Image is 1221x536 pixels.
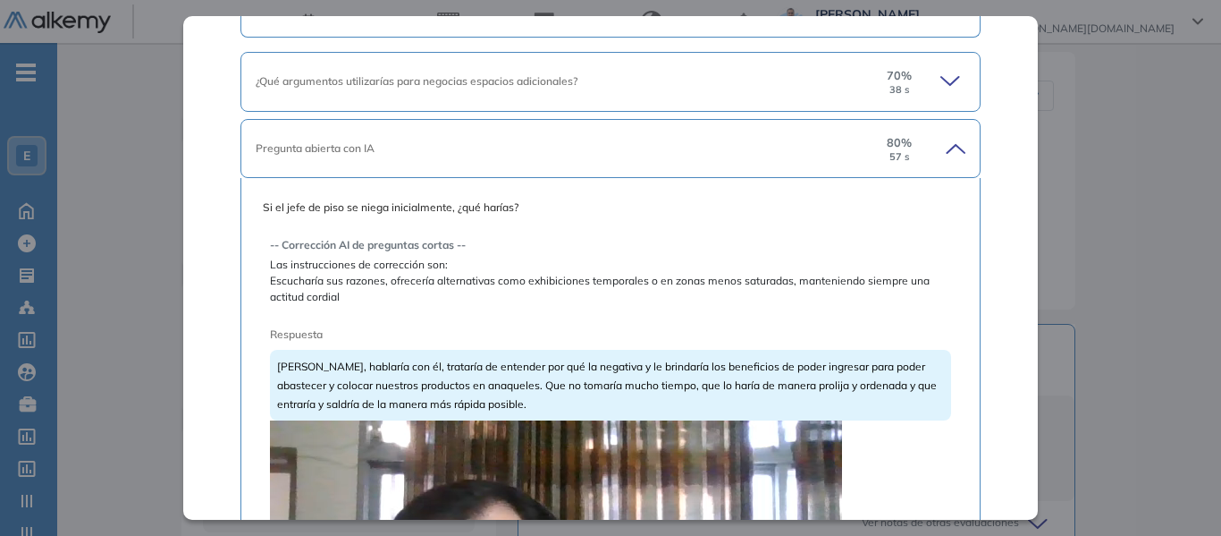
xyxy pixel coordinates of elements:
[270,327,883,343] span: Respuesta
[256,74,577,88] span: ¿Qué argumentos utilizarías para negocias espacios adicionales?
[889,84,910,96] small: 38 s
[277,360,937,411] span: [PERSON_NAME], hablaría con él, trataría de entender por qué la negativa y le brindaría los benef...
[263,200,958,216] span: Si el jefe de piso se niega inicialmente, ¿qué harías?
[1132,450,1221,536] iframe: Chat Widget
[270,257,951,273] span: Las instrucciones de corrección son:
[889,151,910,163] small: 57 s
[887,134,912,151] span: 80 %
[256,140,872,157] div: Pregunta abierta con IA
[887,67,912,84] span: 70 %
[270,237,951,253] span: -- Corrección AI de preguntas cortas --
[1132,450,1221,536] div: Widget de chat
[270,273,951,305] span: Escucharía sus razones, ofrecería alternativas como exhibiciones temporales o en zonas menos satu...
